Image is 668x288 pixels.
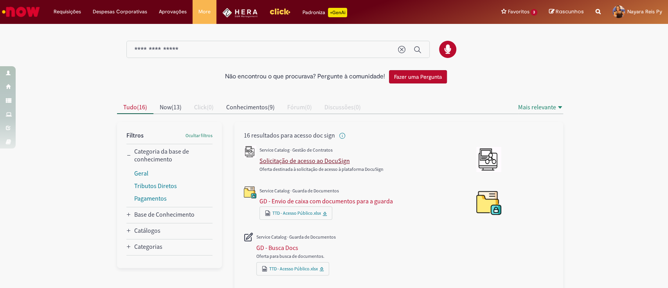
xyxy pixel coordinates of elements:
[389,70,447,83] button: Fazer uma Pergunta
[549,8,584,16] a: Rascunhos
[1,4,41,20] img: ServiceNow
[627,8,662,15] span: Nayara Reis Py
[328,8,347,17] p: +GenAi
[222,8,258,18] img: HeraLogo.png
[198,8,211,16] span: More
[225,73,385,80] h2: Não encontrou o que procurava? Pergunte à comunidade!
[159,8,187,16] span: Aprovações
[508,8,529,16] span: Favoritos
[54,8,81,16] span: Requisições
[302,8,347,17] div: Padroniza
[531,9,537,16] span: 3
[269,5,290,17] img: click_logo_yellow_360x200.png
[93,8,147,16] span: Despesas Corporativas
[556,8,584,15] span: Rascunhos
